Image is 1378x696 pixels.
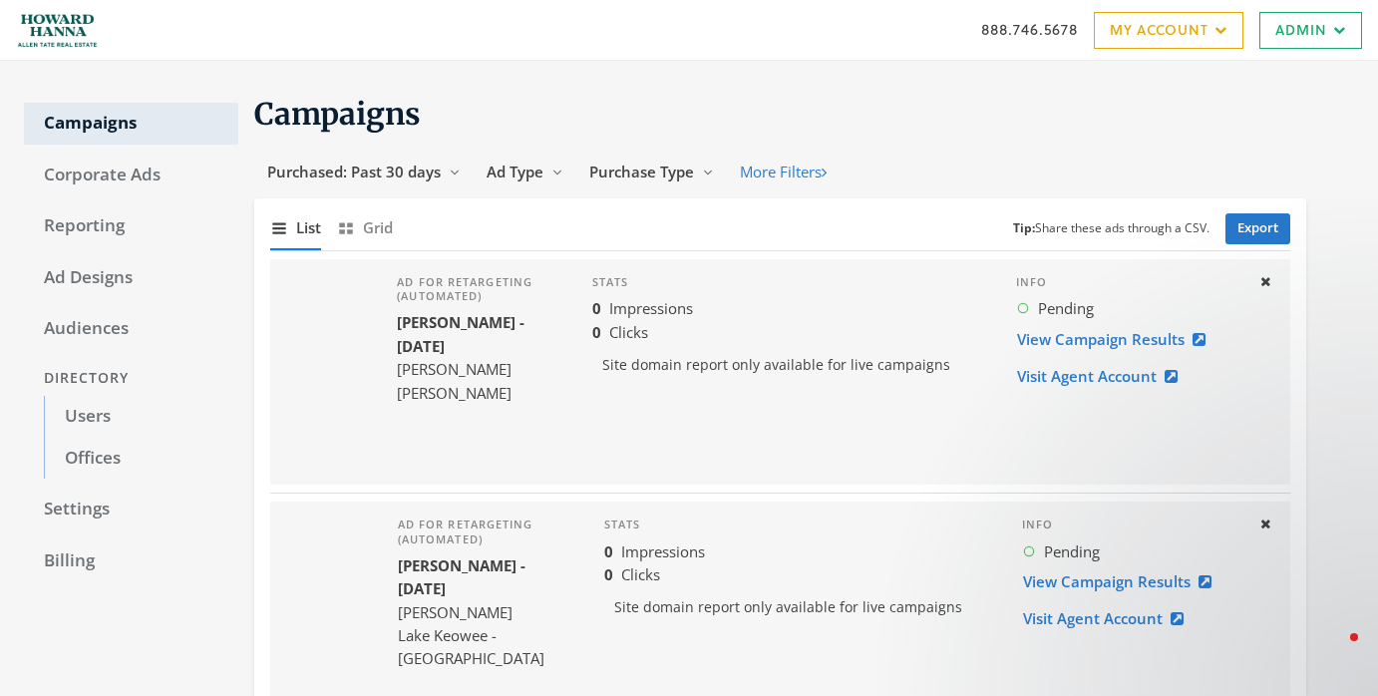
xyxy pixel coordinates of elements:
small: Share these ads through a CSV. [1013,219,1209,238]
span: Impressions [621,541,705,561]
div: Lake Keowee - [GEOGRAPHIC_DATA] [398,624,572,671]
span: Ad Type [487,162,543,181]
a: Corporate Ads [24,155,238,196]
button: Grid [337,206,393,249]
span: Grid [363,216,393,239]
span: Campaigns [254,95,421,133]
p: Site domain report only available for live campaigns [592,344,984,386]
span: List [296,216,321,239]
button: Purchase Type [576,154,727,190]
a: Billing [24,540,238,582]
a: Reporting [24,205,238,247]
a: Campaigns [24,103,238,145]
a: Visit Agent Account [1016,358,1191,395]
h4: Stats [604,518,990,531]
b: [PERSON_NAME] - [DATE] [397,312,524,355]
b: [PERSON_NAME] - [DATE] [398,555,525,598]
div: [PERSON_NAME] [398,601,572,624]
img: Adwerx [16,5,99,55]
a: Ad Designs [24,257,238,299]
a: Audiences [24,308,238,350]
a: 888.746.5678 [981,19,1078,40]
button: Ad Type [474,154,576,190]
b: 0 [592,322,601,342]
div: Directory [24,360,238,397]
h4: Ad for retargeting (automated) [397,275,559,304]
div: [PERSON_NAME] [397,382,559,405]
b: 0 [604,541,613,561]
button: List [270,206,321,249]
span: Purchase Type [589,162,694,181]
button: Purchased: Past 30 days [254,154,474,190]
a: Offices [44,438,238,480]
h4: Stats [592,275,984,289]
span: Clicks [621,564,660,584]
span: Clicks [609,322,648,342]
div: [PERSON_NAME] [397,358,559,381]
a: View Campaign Results [1016,321,1218,358]
span: Impressions [609,298,693,318]
button: More Filters [727,154,840,190]
span: Purchased: Past 30 days [267,162,441,181]
p: Site domain report only available for live campaigns [604,586,990,628]
h4: Info [1016,275,1242,289]
a: Export [1225,213,1290,244]
h4: Ad for retargeting (automated) [398,518,572,546]
a: Settings [24,489,238,530]
b: Tip: [1013,219,1035,236]
a: My Account [1094,12,1243,49]
b: 0 [592,298,601,318]
a: Admin [1259,12,1362,49]
b: 0 [604,564,613,584]
a: Users [44,396,238,438]
iframe: Intercom live chat [1310,628,1358,676]
span: Pending [1038,297,1094,320]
